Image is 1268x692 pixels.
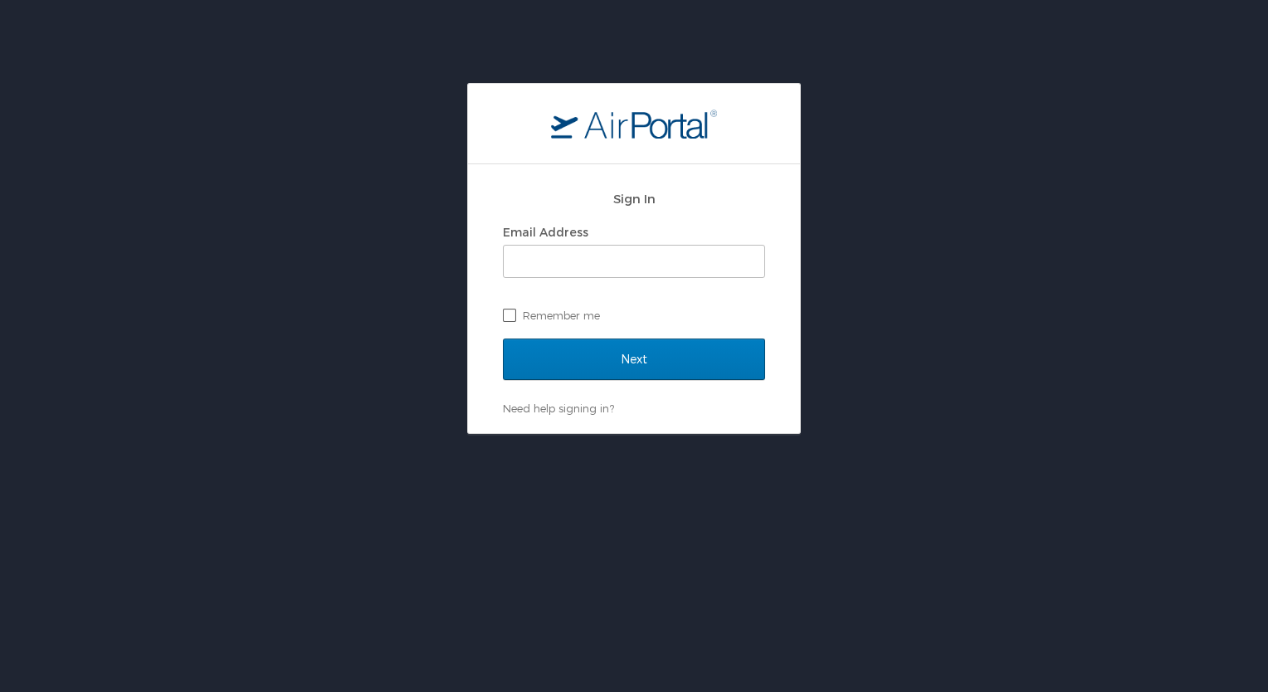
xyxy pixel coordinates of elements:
[503,402,614,415] a: Need help signing in?
[551,109,717,139] img: logo
[503,189,765,208] h2: Sign In
[503,303,765,328] label: Remember me
[503,225,588,239] label: Email Address
[503,339,765,380] input: Next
